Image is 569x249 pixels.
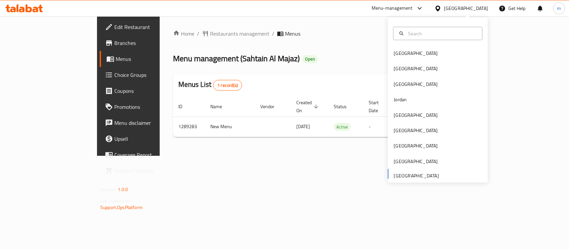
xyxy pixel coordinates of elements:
span: Version: [100,185,117,194]
a: Restaurants management [202,30,269,38]
li: / [197,30,199,38]
a: Menu disclaimer [100,115,192,131]
span: 1 record(s) [213,82,242,89]
div: Jordan [394,96,407,103]
span: Grocery Checklist [114,167,187,175]
span: Created On [296,99,320,115]
a: Coverage Report [100,147,192,163]
span: Open [302,56,318,62]
div: [GEOGRAPHIC_DATA] [394,50,438,57]
span: Status [334,103,355,111]
a: Menus [100,51,192,67]
td: - [363,117,395,137]
span: Active [334,123,351,131]
span: 1.0.0 [118,185,128,194]
div: Open [302,55,318,63]
span: Branches [114,39,187,47]
div: Total records count [213,80,242,91]
span: Choice Groups [114,71,187,79]
a: Promotions [100,99,192,115]
div: [GEOGRAPHIC_DATA] [394,111,438,119]
span: Menu disclaimer [114,119,187,127]
span: Restaurants management [210,30,269,38]
li: / [272,30,274,38]
a: Support.OpsPlatform [100,203,143,212]
span: Promotions [114,103,187,111]
div: [GEOGRAPHIC_DATA] [444,5,488,12]
input: Search [405,30,478,37]
a: Edit Restaurant [100,19,192,35]
div: [GEOGRAPHIC_DATA] [394,80,438,88]
div: [GEOGRAPHIC_DATA] [394,127,438,134]
div: [GEOGRAPHIC_DATA] [394,157,438,165]
div: [GEOGRAPHIC_DATA] [394,65,438,72]
span: Name [210,103,231,111]
span: m [557,5,561,12]
span: Menus [285,30,300,38]
span: Menu management ( Sahtain Al Majaz ) [173,51,300,66]
span: Coverage Report [114,151,187,159]
span: Upsell [114,135,187,143]
span: Menus [116,55,187,63]
span: Coupons [114,87,187,95]
h2: Menus List [178,80,242,91]
a: Branches [100,35,192,51]
span: Vendor [260,103,283,111]
span: Start Date [369,99,387,115]
span: [DATE] [296,122,310,131]
nav: breadcrumb [173,30,459,38]
div: [GEOGRAPHIC_DATA] [394,142,438,149]
a: Upsell [100,131,192,147]
table: enhanced table [173,97,504,137]
td: New Menu [205,117,255,137]
span: Get support on: [100,196,131,205]
span: Edit Restaurant [114,23,187,31]
a: Choice Groups [100,67,192,83]
div: Menu-management [372,4,413,12]
a: Grocery Checklist [100,163,192,179]
span: ID [178,103,191,111]
a: Coupons [100,83,192,99]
